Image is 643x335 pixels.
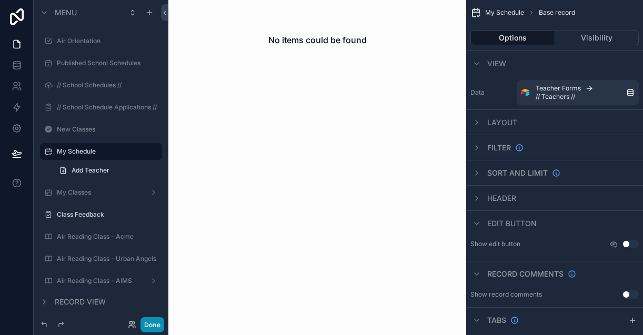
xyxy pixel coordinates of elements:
label: // School Schedules // [57,81,160,89]
span: Tabs [487,315,506,326]
button: Visibility [555,31,639,45]
label: Data [470,88,513,97]
label: Published School Schedules [57,59,160,67]
span: Add Teacher [72,166,109,175]
span: Base record [539,8,575,17]
button: Done [140,317,164,332]
label: Air Reading Class - Urban Angels [57,255,160,263]
span: Teacher Forms [536,84,581,93]
span: Edit button [487,218,537,229]
span: // Teachers // [536,93,575,101]
img: Airtable Logo [521,88,529,97]
span: Record view [55,297,106,307]
label: Show edit button [470,240,520,248]
span: Sort And Limit [487,168,548,178]
span: Record comments [487,269,564,279]
label: Class Feedback [57,210,160,219]
button: Options [470,31,555,45]
span: Filter [487,143,511,153]
span: My Schedule [485,8,524,17]
label: Air Orientation [57,37,160,45]
h2: No items could be found [268,34,367,46]
label: // School Schedule Applications // [57,103,160,111]
label: My Schedule [57,147,156,156]
div: Show record comments [470,290,542,299]
label: My Classes [57,188,145,197]
label: Air Reading Class - Acme [57,232,160,241]
label: New Classes [57,125,160,134]
span: View [487,58,506,69]
span: Menu [55,7,77,18]
span: Layout [487,117,517,128]
span: Header [487,193,516,204]
label: Air Reading Class - AIMS [57,277,145,285]
a: Teacher Forms// Teachers // [517,80,639,105]
a: Add Teacher [53,162,162,179]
